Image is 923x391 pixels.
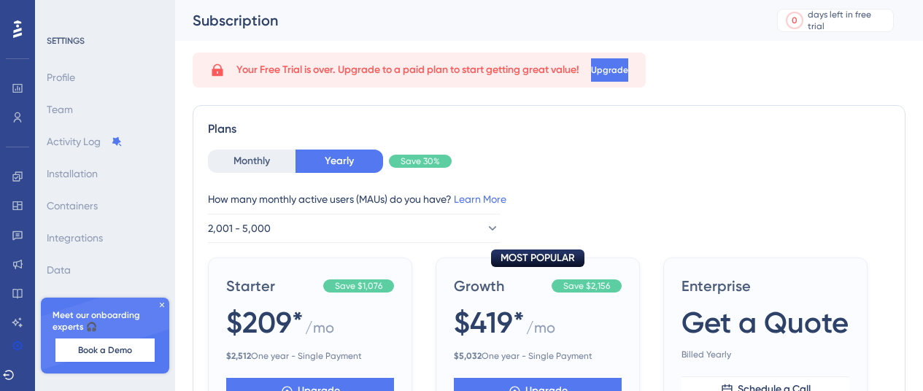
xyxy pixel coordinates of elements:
button: Profile [47,64,75,90]
button: Team [47,96,73,123]
b: $ 5,032 [454,351,482,361]
span: $419* [454,302,525,343]
div: Subscription [193,10,741,31]
span: Starter [226,276,317,296]
button: Data [47,257,71,283]
button: Book a Demo [55,338,155,362]
span: Save 30% [401,155,440,167]
span: Get a Quote [681,302,849,343]
span: Save $2,156 [563,280,610,292]
span: / mo [526,317,555,344]
span: One year - Single Payment [226,350,394,362]
a: Learn More [454,193,506,205]
div: MOST POPULAR [491,249,584,267]
button: Installation [47,160,98,187]
button: Localization [47,289,104,315]
button: Containers [47,193,98,219]
span: Upgrade [591,64,628,76]
span: Save $1,076 [335,280,382,292]
span: / mo [305,317,334,344]
span: $209* [226,302,304,343]
div: days left in free trial [808,9,889,32]
button: Monthly [208,150,296,173]
div: How many monthly active users (MAUs) do you have? [208,190,890,208]
span: Book a Demo [78,344,132,356]
span: Growth [454,276,546,296]
button: Activity Log [47,128,123,155]
button: Integrations [47,225,103,251]
span: Billed Yearly [681,349,849,360]
span: Your Free Trial is over. Upgrade to a paid plan to start getting great value! [236,61,579,79]
span: Enterprise [681,276,849,296]
b: $ 2,512 [226,351,251,361]
span: One year - Single Payment [454,350,622,362]
div: SETTINGS [47,35,165,47]
div: 0 [792,15,798,26]
span: Meet our onboarding experts 🎧 [53,309,158,333]
div: Plans [208,120,890,138]
button: Yearly [296,150,383,173]
button: Upgrade [591,58,628,82]
button: 2,001 - 5,000 [208,214,500,243]
span: 2,001 - 5,000 [208,220,271,237]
